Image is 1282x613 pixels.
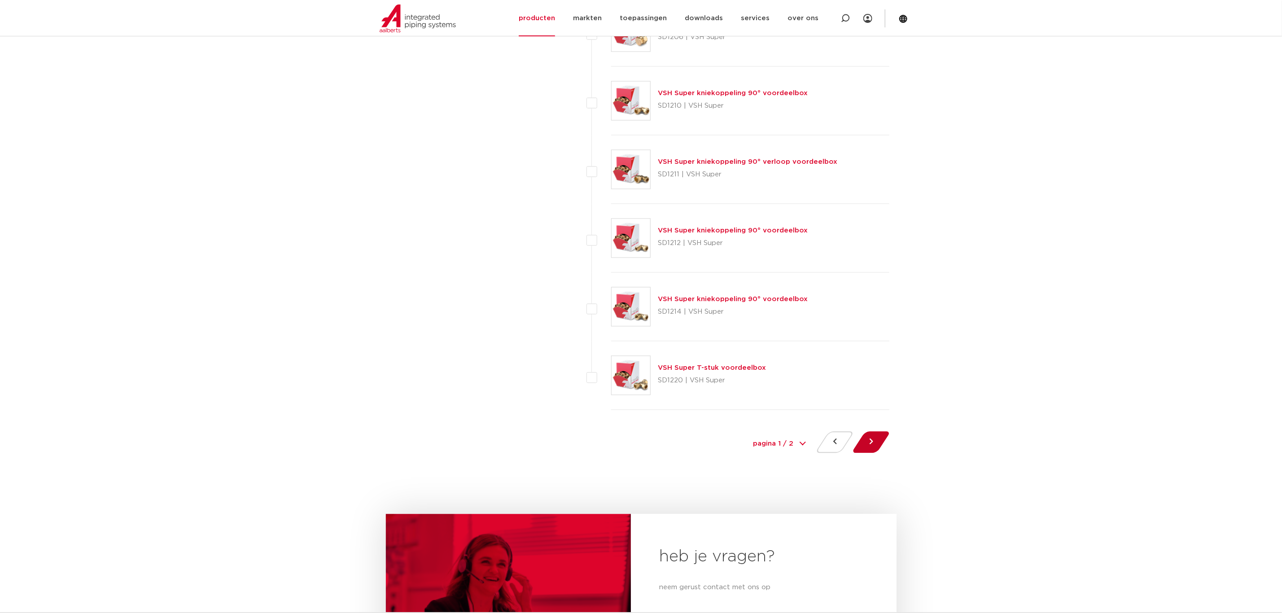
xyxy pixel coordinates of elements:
[658,30,793,44] p: SD1206 | VSH Super
[658,373,766,388] p: SD1220 | VSH Super
[658,236,808,250] p: SD1212 | VSH Super
[658,167,837,182] p: SD1211 | VSH Super
[658,296,808,302] a: VSH Super kniekoppeling 90° voordeelbox
[660,546,868,568] h2: heb je vragen?
[612,219,650,257] img: Thumbnail for VSH Super kniekoppeling 90° voordeelbox
[658,99,808,113] p: SD1210 | VSH Super
[658,364,766,371] a: VSH Super T-stuk voordeelbox
[612,150,650,188] img: Thumbnail for VSH Super kniekoppeling 90° verloop voordeelbox
[658,305,808,319] p: SD1214 | VSH Super
[612,81,650,120] img: Thumbnail for VSH Super kniekoppeling 90° voordeelbox
[660,582,868,593] p: neem gerust contact met ons op
[612,287,650,326] img: Thumbnail for VSH Super kniekoppeling 90° voordeelbox
[658,90,808,96] a: VSH Super kniekoppeling 90° voordeelbox
[658,158,837,165] a: VSH Super kniekoppeling 90° verloop voordeelbox
[658,227,808,234] a: VSH Super kniekoppeling 90° voordeelbox
[612,356,650,394] img: Thumbnail for VSH Super T-stuk voordeelbox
